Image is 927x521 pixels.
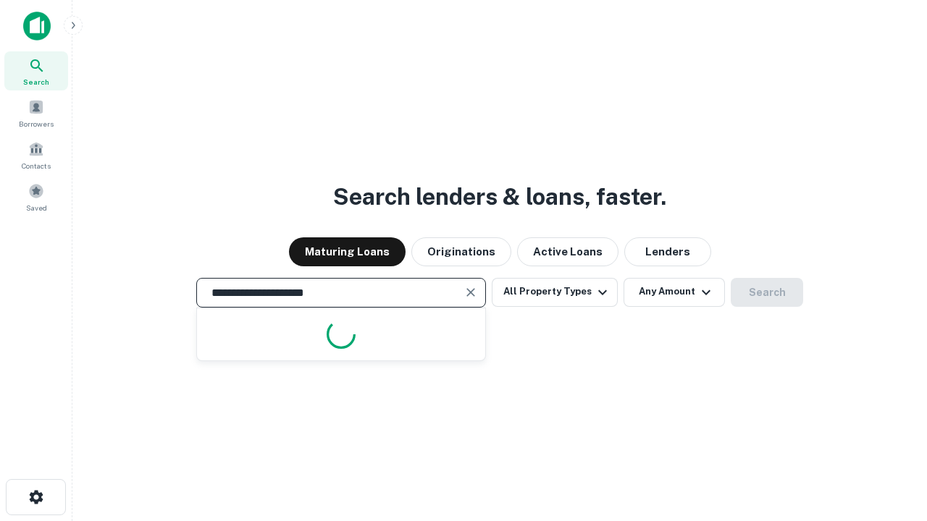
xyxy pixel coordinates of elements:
[517,237,618,266] button: Active Loans
[4,135,68,174] a: Contacts
[411,237,511,266] button: Originations
[4,93,68,132] a: Borrowers
[19,118,54,130] span: Borrowers
[4,51,68,90] a: Search
[23,12,51,41] img: capitalize-icon.png
[624,278,725,307] button: Any Amount
[461,282,481,302] button: Clear
[23,76,49,88] span: Search
[855,405,927,475] iframe: Chat Widget
[624,237,711,266] button: Lenders
[492,278,618,307] button: All Property Types
[333,179,666,214] h3: Search lenders & loans, faster.
[26,202,47,213] span: Saved
[4,177,68,216] a: Saved
[289,237,406,266] button: Maturing Loans
[22,160,51,171] span: Contacts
